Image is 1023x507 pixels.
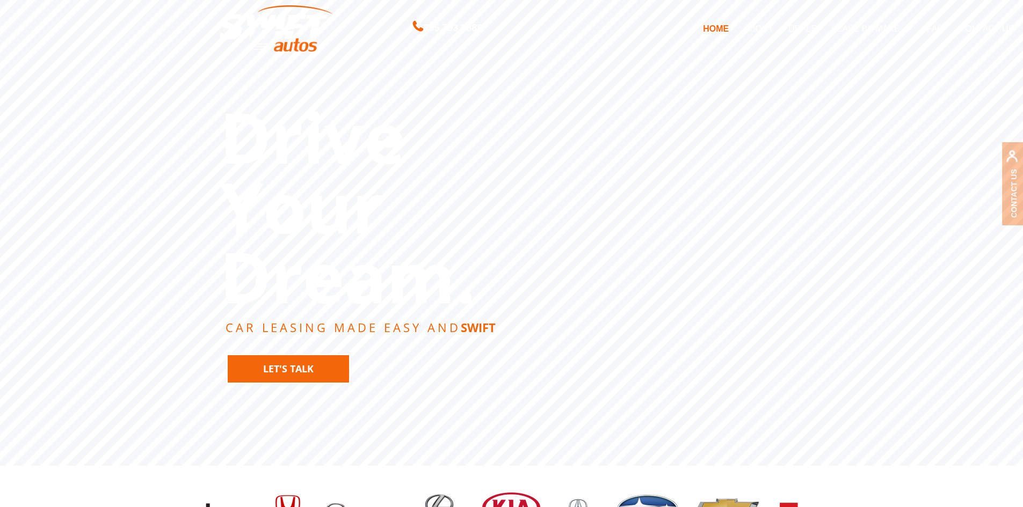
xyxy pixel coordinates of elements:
a: ABOUT [736,17,781,40]
span: 855.793.2888 [423,20,482,36]
img: Swift Autos [220,5,333,52]
a: CONTACT US [952,17,1022,40]
a: 855.793.2888 [413,24,482,33]
rs-layer: CAR LEASING MADE EASY AND [226,321,496,333]
strong: SWIFT [461,319,496,335]
rs-layer: Drive Your Dream. [220,102,475,311]
a: HOME [695,17,736,40]
a: LEASE BY MAKE [824,17,919,40]
a: FAQ [919,17,952,40]
a: DEALS [781,17,824,40]
a: Let's Talk [227,354,350,384]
